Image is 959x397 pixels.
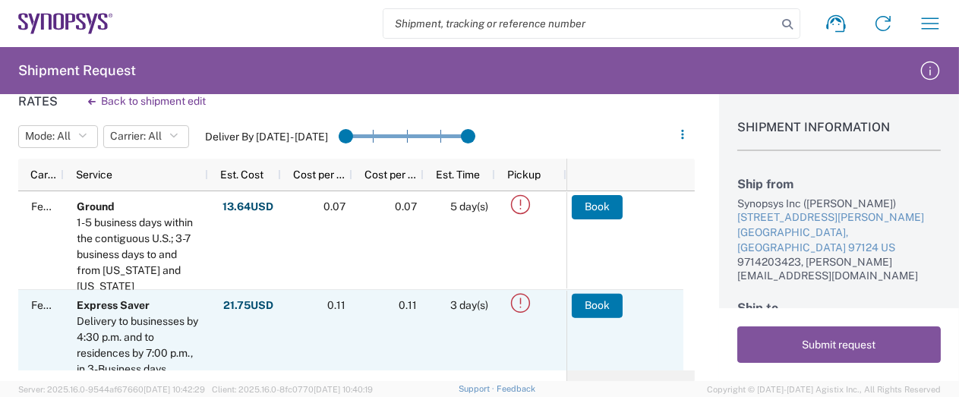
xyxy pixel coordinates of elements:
span: Service [76,169,112,181]
div: Synopsys Inc ([PERSON_NAME]) [737,197,941,210]
strong: 21.75 USD [223,298,273,313]
button: 13.64USD [222,195,274,219]
span: Cost per Mile [364,169,418,181]
span: 0.11 [327,299,345,311]
b: Express Saver [77,299,150,311]
span: Est. Time [436,169,480,181]
div: Delivery to businesses by 4:30 p.m. and to residences by 7:00 p.m., in 3-Business days. [77,314,201,377]
a: Support [459,384,497,393]
h2: Ship to [737,301,941,315]
button: Book [572,293,623,317]
div: 9714203423, [PERSON_NAME][EMAIL_ADDRESS][DOMAIN_NAME] [737,255,941,282]
div: 1-5 business days within the contiguous U.S.; 3-7 business days to and from Alaska and Hawaii [77,215,201,295]
span: [DATE] 10:42:29 [144,385,205,394]
button: Submit request [737,326,941,363]
button: Carrier: All [103,125,189,148]
h2: Ship from [737,177,941,191]
span: FedEx Express [31,200,104,213]
div: [STREET_ADDRESS][PERSON_NAME] [737,210,941,225]
button: 21.75USD [222,293,274,317]
span: [DATE] 10:40:19 [314,385,373,394]
button: Back to shipment edit [76,88,218,115]
h1: Shipment Information [737,120,941,151]
button: Book [572,195,623,219]
span: Copyright © [DATE]-[DATE] Agistix Inc., All Rights Reserved [707,383,941,396]
button: Mode: All [18,125,98,148]
strong: 13.64 USD [222,200,273,214]
span: Client: 2025.16.0-8fc0770 [212,385,373,394]
span: Mode: All [25,129,71,143]
span: Server: 2025.16.0-9544af67660 [18,385,205,394]
a: Feedback [497,384,535,393]
span: 0.11 [399,299,417,311]
h1: Rates [18,94,58,109]
a: [STREET_ADDRESS][PERSON_NAME][GEOGRAPHIC_DATA], [GEOGRAPHIC_DATA] 97124 US [737,210,941,255]
h2: Shipment Request [18,61,136,80]
input: Shipment, tracking or reference number [383,9,777,38]
span: Pickup [507,169,541,181]
span: 0.07 [323,200,345,213]
span: Carrier [30,169,58,181]
span: Carrier: All [110,129,162,143]
span: Est. Cost [220,169,263,181]
span: 5 day(s) [450,200,488,213]
span: 0.07 [395,200,417,213]
label: Deliver By [DATE] - [DATE] [205,130,328,143]
span: 3 day(s) [450,299,488,311]
span: Cost per Mile [293,169,346,181]
div: [GEOGRAPHIC_DATA], [GEOGRAPHIC_DATA] 97124 US [737,225,941,255]
span: FedEx Express [31,299,104,311]
b: Ground [77,200,115,213]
